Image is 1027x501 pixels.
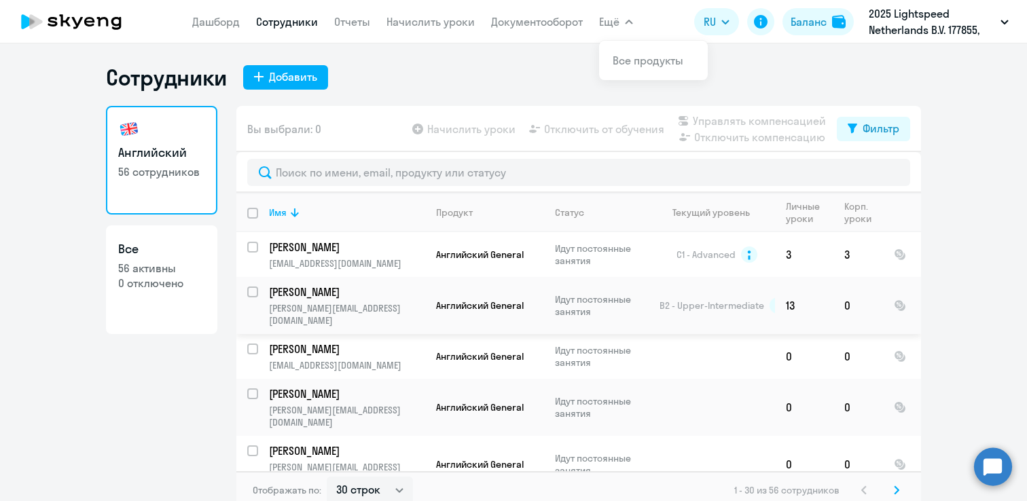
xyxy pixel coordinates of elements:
p: Идут постоянные занятия [555,452,648,477]
p: 56 активны [118,261,205,276]
button: Фильтр [837,117,910,141]
span: B2 - Upper-Intermediate [660,299,764,312]
button: Балансbalance [782,8,854,35]
p: [PERSON_NAME] [269,443,422,458]
div: Корп. уроки [844,200,873,225]
span: Вы выбрали: 0 [247,121,321,137]
a: Все продукты [613,54,683,67]
p: Идут постоянные занятия [555,242,648,267]
td: 3 [833,232,883,277]
p: [EMAIL_ADDRESS][DOMAIN_NAME] [269,257,425,270]
span: C1 - Advanced [677,248,736,261]
div: Добавить [269,69,317,85]
a: [PERSON_NAME] [269,240,425,255]
p: [PERSON_NAME] [269,386,422,401]
td: 0 [833,436,883,493]
td: 3 [775,232,833,277]
p: 0 отключено [118,276,205,291]
a: [PERSON_NAME] [269,443,425,458]
a: Все56 активны0 отключено [106,225,217,334]
div: Личные уроки [786,200,824,225]
p: 2025 Lightspeed Netherlands B.V. 177855, [GEOGRAPHIC_DATA], ООО [869,5,995,38]
div: Личные уроки [786,200,833,225]
div: Статус [555,206,584,219]
div: Текущий уровень [660,206,774,219]
td: 0 [775,379,833,436]
img: balance [832,15,846,29]
div: Продукт [436,206,473,219]
td: 0 [775,436,833,493]
h3: Английский [118,144,205,162]
button: Добавить [243,65,328,90]
span: Ещё [599,14,619,30]
p: [PERSON_NAME][EMAIL_ADDRESS][DOMAIN_NAME] [269,302,425,327]
td: 0 [833,277,883,334]
span: RU [704,14,716,30]
div: Текущий уровень [672,206,750,219]
div: Имя [269,206,287,219]
span: Английский General [436,401,524,413]
a: Документооборот [491,15,583,29]
p: Идут постоянные занятия [555,293,648,318]
p: [PERSON_NAME][EMAIL_ADDRESS][DOMAIN_NAME] [269,404,425,428]
div: Имя [269,206,425,219]
span: Английский General [436,458,524,470]
input: Поиск по имени, email, продукту или статусу [247,159,910,186]
p: Идут постоянные занятия [555,395,648,420]
div: Баланс [791,14,827,30]
span: Английский General [436,299,524,312]
a: Сотрудники [256,15,318,29]
button: 2025 Lightspeed Netherlands B.V. 177855, [GEOGRAPHIC_DATA], ООО [862,5,1015,38]
button: Ещё [599,8,633,35]
p: 56 сотрудников [118,164,205,179]
td: 0 [833,379,883,436]
span: Английский General [436,350,524,363]
a: Дашборд [192,15,240,29]
div: Статус [555,206,648,219]
a: [PERSON_NAME] [269,341,425,356]
p: [EMAIL_ADDRESS][DOMAIN_NAME] [269,359,425,371]
h1: Сотрудники [106,64,227,91]
span: Отображать по: [253,484,321,496]
div: Корп. уроки [844,200,882,225]
td: 0 [775,334,833,379]
a: [PERSON_NAME] [269,386,425,401]
a: [PERSON_NAME] [269,284,425,299]
span: Английский General [436,248,524,261]
div: Фильтр [863,120,899,136]
span: 1 - 30 из 56 сотрудников [734,484,840,496]
p: [PERSON_NAME] [269,341,422,356]
a: Отчеты [334,15,370,29]
td: 13 [775,277,833,334]
a: Начислить уроки [386,15,475,29]
button: RU [694,8,739,35]
a: Английский56 сотрудников [106,106,217,215]
h3: Все [118,240,205,258]
p: [PERSON_NAME] [269,284,422,299]
p: [PERSON_NAME] [269,240,422,255]
p: Идут постоянные занятия [555,344,648,369]
div: Продукт [436,206,543,219]
p: [PERSON_NAME][EMAIL_ADDRESS][DOMAIN_NAME] [269,461,425,485]
img: english [118,118,140,140]
td: 0 [833,334,883,379]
